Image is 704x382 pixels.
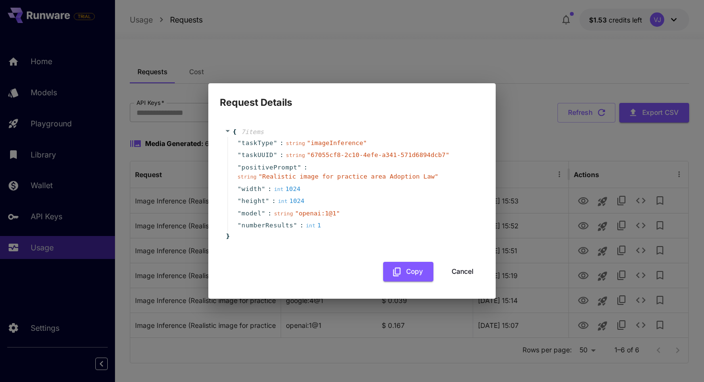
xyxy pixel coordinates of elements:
[297,164,301,171] span: "
[261,210,265,217] span: "
[268,184,272,194] span: :
[280,150,284,160] span: :
[304,163,307,172] span: :
[306,223,316,229] span: int
[268,209,272,218] span: :
[238,164,241,171] span: "
[241,196,265,206] span: height
[259,173,439,180] span: " Realistic image for practice area Adoption Law "
[300,221,304,230] span: :
[383,262,433,281] button: Copy
[241,138,273,148] span: taskType
[272,196,276,206] span: :
[265,197,269,204] span: "
[208,83,496,110] h2: Request Details
[261,185,265,192] span: "
[225,232,230,241] span: }
[273,151,277,158] span: "
[273,139,277,146] span: "
[307,139,367,146] span: " imageInference "
[238,222,241,229] span: "
[295,210,340,217] span: " openai:1@1 "
[274,184,300,194] div: 1024
[241,150,273,160] span: taskUUID
[241,221,293,230] span: numberResults
[280,138,284,148] span: :
[274,211,293,217] span: string
[241,184,261,194] span: width
[306,221,321,230] div: 1
[286,152,305,158] span: string
[238,210,241,217] span: "
[238,185,241,192] span: "
[294,222,297,229] span: "
[278,196,304,206] div: 1024
[241,209,261,218] span: model
[238,174,257,180] span: string
[238,139,241,146] span: "
[238,151,241,158] span: "
[241,163,297,172] span: positivePrompt
[241,128,264,135] span: 7 item s
[441,262,484,281] button: Cancel
[233,127,237,137] span: {
[278,198,287,204] span: int
[274,186,284,192] span: int
[307,151,449,158] span: " 67055cf8-2c10-4efe-a341-571d6894dcb7 "
[286,140,305,146] span: string
[238,197,241,204] span: "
